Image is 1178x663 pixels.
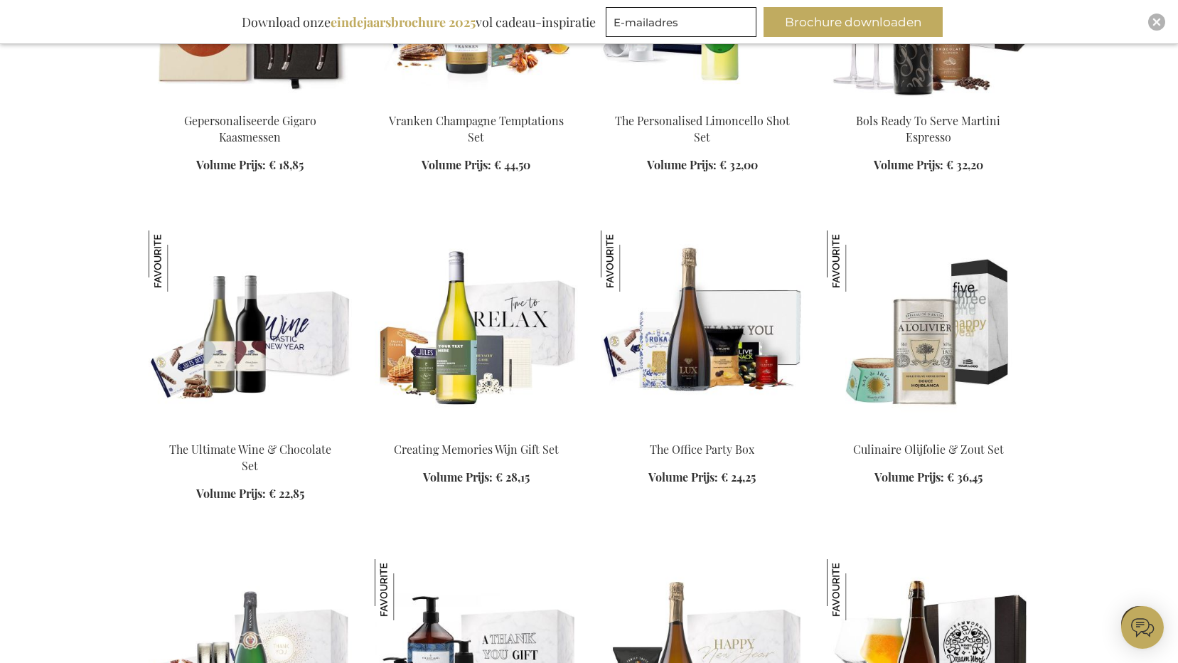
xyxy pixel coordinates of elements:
[269,157,304,172] span: € 18,85
[375,559,436,620] img: The Gift Label Hand & Keuken Set
[375,230,578,430] img: Personalised White Wine
[196,157,304,174] a: Volume Prijs: € 18,85
[647,157,717,172] span: Volume Prijs:
[496,470,530,484] span: € 28,15
[647,157,758,174] a: Volume Prijs: € 32,00
[389,113,564,144] a: Vranken Champagne Temptations Set
[269,486,304,501] span: € 22,85
[375,424,578,437] a: Personalised White Wine
[874,157,983,174] a: Volume Prijs: € 32,20
[149,424,352,437] a: Beer Apéro Gift Box The Ultimate Wine & Chocolate Set
[422,157,530,174] a: Volume Prijs: € 44,50
[721,470,756,484] span: € 24,25
[648,470,718,484] span: Volume Prijs:
[648,470,756,486] a: Volume Prijs: € 24,25
[149,230,210,292] img: The Ultimate Wine & Chocolate Set
[827,559,888,620] img: Fourchette Bier Gift Box
[375,95,578,109] a: Vranken Champagne Temptations Set
[196,486,266,501] span: Volume Prijs:
[184,113,316,144] a: Gepersonaliseerde Gigaro Kaasmessen
[494,157,530,172] span: € 44,50
[601,230,662,292] img: The Office Party Box
[946,157,983,172] span: € 32,20
[423,470,530,486] a: Volume Prijs: € 28,15
[149,230,352,430] img: Beer Apéro Gift Box
[650,442,754,457] a: The Office Party Box
[764,7,943,37] button: Brochure downloaden
[606,7,756,37] input: E-mailadres
[422,157,491,172] span: Volume Prijs:
[1148,14,1165,31] div: Close
[196,486,304,502] a: Volume Prijs: € 22,85
[874,157,943,172] span: Volume Prijs:
[423,470,493,484] span: Volume Prijs:
[196,157,266,172] span: Volume Prijs:
[606,7,761,41] form: marketing offers and promotions
[149,95,352,109] a: Personalised Gigaro Cheese Knives
[601,95,804,109] a: The Personalised Limoncello Shot Set
[615,113,790,144] a: The Personalised Limoncello Shot Set
[169,442,331,473] a: The Ultimate Wine & Chocolate Set
[1152,18,1161,26] img: Close
[827,230,888,292] img: Culinaire Olijfolie & Zout Set
[1121,606,1164,649] iframe: belco-activator-frame
[601,230,804,430] img: The Office Party Box
[827,230,1030,430] img: Culinaire Olijfolie & Zout Set
[331,14,476,31] b: eindejaarsbrochure 2025
[601,424,804,437] a: The Office Party Box The Office Party Box
[394,442,559,457] a: Creating Memories Wijn Gift Set
[719,157,758,172] span: € 32,00
[235,7,602,37] div: Download onze vol cadeau-inspiratie
[856,113,1000,144] a: Bols Ready To Serve Martini Espresso
[827,95,1030,109] a: Bols Ready To Serve Martini Espresso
